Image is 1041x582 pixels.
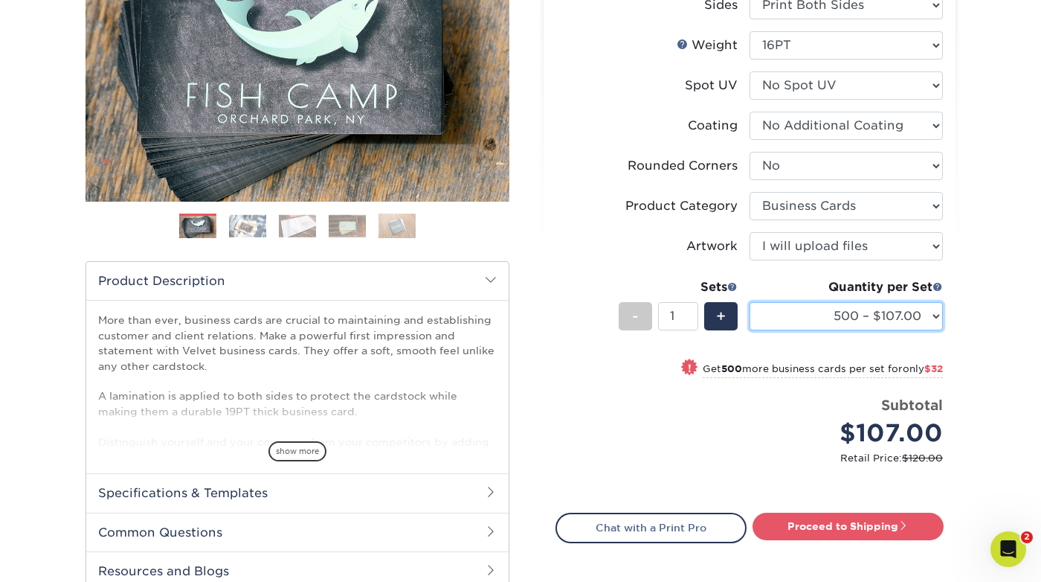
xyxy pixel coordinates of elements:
[903,363,943,374] span: only
[86,473,509,512] h2: Specifications & Templates
[378,213,416,239] img: Business Cards 05
[619,278,738,296] div: Sets
[98,313,497,555] p: More than ever, business cards are crucial to maintaining and establishing customer and client re...
[179,208,216,246] img: Business Cards 01
[555,513,747,543] a: Chat with a Print Pro
[268,441,326,461] span: show more
[750,278,943,296] div: Quantity per Set
[329,214,366,237] img: Business Cards 04
[567,451,943,465] small: Retail Price:
[279,214,316,237] img: Business Cards 03
[685,77,738,95] div: Spot UV
[686,237,738,255] div: Artwork
[924,363,943,374] span: $32
[902,453,943,464] span: $120.00
[688,360,692,376] span: !
[881,397,943,413] strong: Subtotal
[721,363,742,374] strong: 500
[86,513,509,551] h2: Common Questions
[688,117,738,135] div: Coating
[229,214,266,237] img: Business Cards 02
[86,262,509,300] h2: Product Description
[761,415,943,451] div: $107.00
[703,363,943,378] small: Get more business cards per set for
[752,513,944,540] a: Proceed to Shipping
[1021,531,1033,543] span: 2
[677,36,738,54] div: Weight
[628,157,738,175] div: Rounded Corners
[716,305,726,327] span: +
[625,197,738,215] div: Product Category
[632,305,639,327] span: -
[990,531,1026,567] iframe: Intercom live chat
